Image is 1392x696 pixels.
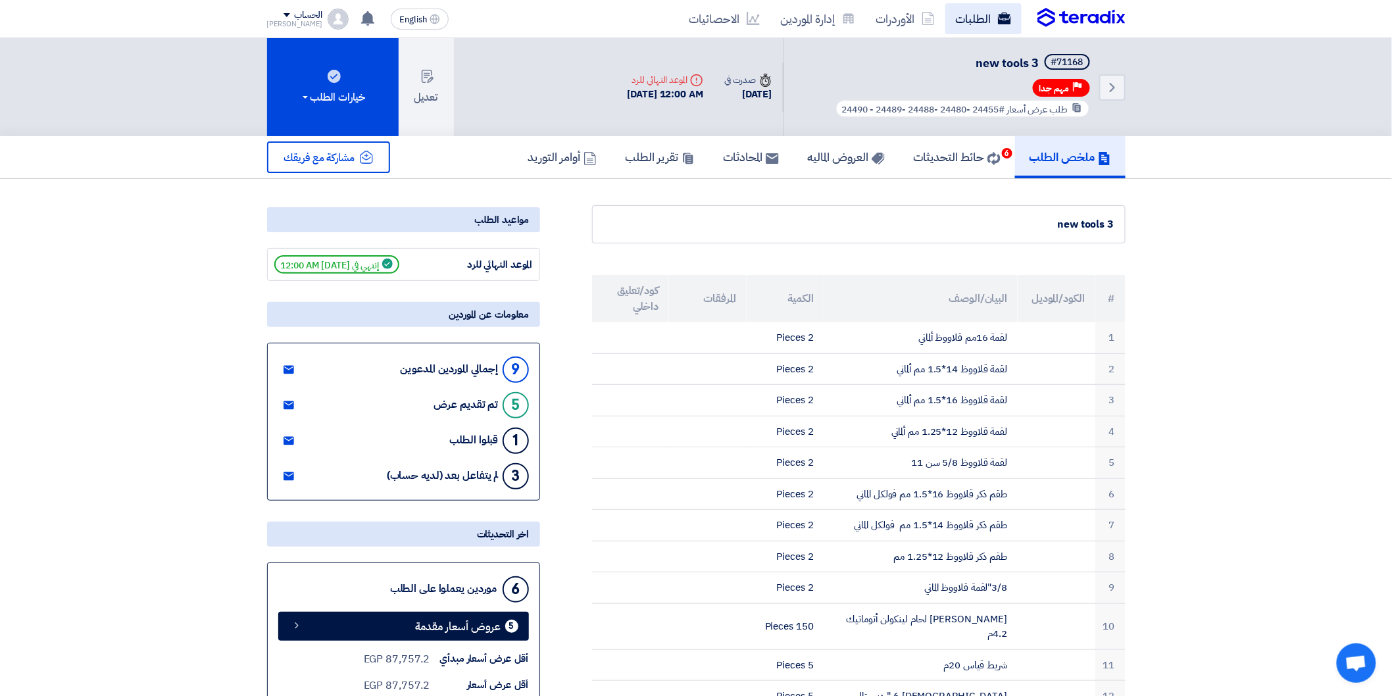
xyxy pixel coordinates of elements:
div: إجمالي الموردين المدعوين [401,363,499,376]
td: 9 [1095,572,1125,604]
div: أقل عرض أسعار [430,678,529,693]
span: مهم جدا [1039,82,1070,95]
div: خيارات الطلب [300,89,366,105]
td: 11 [1095,649,1125,681]
div: لم يتفاعل بعد (لديه حساب) [387,470,499,482]
div: الحساب [294,10,322,21]
h5: ملخص الطلب [1030,149,1111,164]
img: profile_test.png [328,9,349,30]
div: 3 [503,463,529,489]
td: طقم ذكر قلاووظ 14*1.5 مم فولكل الماني [824,510,1018,541]
span: إنتهي في [DATE] 12:00 AM [274,255,399,274]
td: 2 Pieces [747,353,824,385]
div: معلومات عن الموردين [267,302,540,327]
td: 2 Pieces [747,478,824,510]
th: الكود/الموديل [1018,275,1095,322]
div: تم تقديم عرض [434,399,499,411]
td: 5 [1095,447,1125,479]
td: لقمة 16مم قلاووظ ألماني [824,322,1018,353]
h5: new tools 3 [800,54,1093,72]
div: [PERSON_NAME] [267,20,323,28]
td: 2 Pieces [747,572,824,604]
a: العروض الماليه [793,136,899,178]
td: 6 [1095,478,1125,510]
div: 6 [503,576,529,603]
td: 3/8"لقمة قلاووظ الماني [824,572,1018,604]
h5: المحادثات [724,149,779,164]
th: المرفقات [669,275,747,322]
td: 2 Pieces [747,385,824,416]
h5: العروض الماليه [808,149,885,164]
a: إدارة الموردين [770,3,866,34]
td: طقم ذكر قلاووظ 12*1.25 مم [824,541,1018,572]
td: 5 Pieces [747,649,824,681]
td: لقمة قلاووظ 14*1.5 مم ألماني [824,353,1018,385]
td: 2 Pieces [747,541,824,572]
span: 6 [1002,148,1012,159]
a: تقرير الطلب [611,136,709,178]
div: أقل عرض أسعار مبدأي [430,651,529,666]
a: أوامر التوريد [514,136,611,178]
td: لقمة قلاووظ 16*1.5 مم ألماني [824,385,1018,416]
div: الموعد النهائي للرد [628,73,704,87]
span: مشاركة مع فريقك [284,150,355,166]
td: 4 [1095,416,1125,447]
div: new tools 3 [603,216,1114,232]
div: مواعيد الطلب [267,207,540,232]
a: حائط التحديثات6 [899,136,1015,178]
div: موردين يعملوا على الطلب [390,583,497,595]
a: 5 عروض أسعار مقدمة [278,612,529,641]
img: Teradix logo [1037,8,1126,28]
th: الكمية [747,275,824,322]
div: 5 [503,392,529,418]
div: [DATE] 12:00 AM [628,87,704,102]
td: 2 Pieces [747,416,824,447]
td: 3 [1095,385,1125,416]
a: الأوردرات [866,3,945,34]
div: اخر التحديثات [267,522,540,547]
td: لقمة قلاووظ 12*1.25 مم ألماني [824,416,1018,447]
th: # [1095,275,1125,322]
div: [DATE] [724,87,772,102]
td: 10 [1095,603,1125,649]
td: 8 [1095,541,1125,572]
div: الموعد النهائي للرد [434,257,533,272]
div: صدرت في [724,73,772,87]
div: 9 [503,357,529,383]
h5: تقرير الطلب [626,149,695,164]
span: English [399,15,427,24]
td: 2 Pieces [747,447,824,479]
td: 2 Pieces [747,510,824,541]
span: عروض أسعار مقدمة [416,622,501,632]
a: الاحصائيات [679,3,770,34]
td: 1 [1095,322,1125,353]
a: المحادثات [709,136,793,178]
td: 2 [1095,353,1125,385]
div: #71168 [1051,58,1083,67]
div: 1 [503,428,529,454]
div: 5 [505,620,518,633]
div: قبلوا الطلب [450,434,499,447]
div: 87,757.2 EGP [364,678,430,693]
h5: أوامر التوريد [528,149,597,164]
th: البيان/الوصف [824,275,1018,322]
h5: حائط التحديثات [914,149,1001,164]
td: 7 [1095,510,1125,541]
span: طلب عرض أسعار [1007,103,1068,116]
button: تعديل [399,38,454,136]
th: كود/تعليق داخلي [592,275,670,322]
td: [PERSON_NAME] لحام لينكولن أتوماتيك 4.2م [824,603,1018,649]
td: 150 Pieces [747,603,824,649]
td: 2 Pieces [747,322,824,353]
button: English [391,9,449,30]
td: لقمة قلاووظ 5/8 سن 11 [824,447,1018,479]
span: new tools 3 [976,54,1039,72]
td: شريط قياس 20م [824,649,1018,681]
span: #24455 -24480 -24488 -24489 - 24490 [842,103,1005,116]
div: 87,757.2 EGP [364,651,430,667]
button: خيارات الطلب [267,38,399,136]
td: طقم ذكر قلاووظ 16*1.5 مم فولكل الماني [824,478,1018,510]
a: ملخص الطلب [1015,136,1126,178]
div: Open chat [1337,643,1376,683]
a: الطلبات [945,3,1022,34]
